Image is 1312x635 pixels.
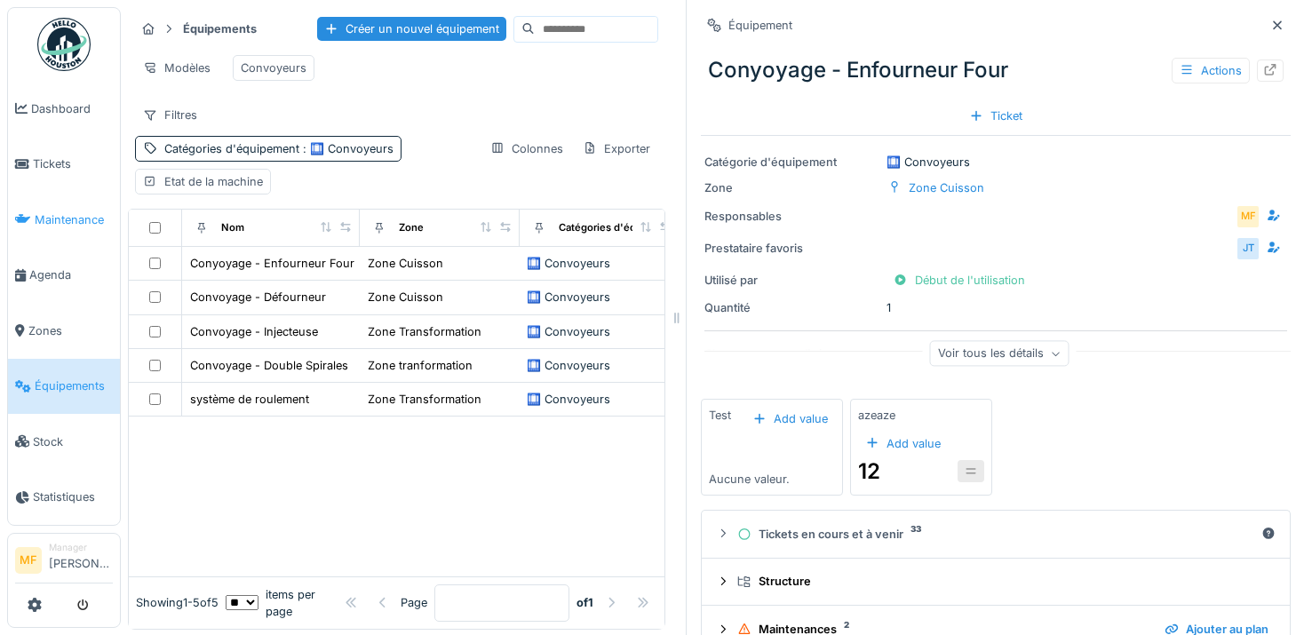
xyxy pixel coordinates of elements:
div: Exporter [575,136,658,162]
img: Badge_color-CXgf-gQk.svg [37,18,91,71]
div: Ticket [962,104,1030,128]
div: Quantité [704,299,879,316]
div: Équipement [728,17,792,34]
div: 12 [858,456,887,488]
span: : 🛄 Convoyeurs [299,142,394,155]
div: Voir tous les détails [930,341,1069,367]
div: Conyoyage - Enfourneur Four [701,47,1291,93]
span: Dashboard [31,100,113,117]
div: Test [709,407,731,424]
div: 1 [704,299,1287,316]
div: 🛄 Convoyeurs [527,289,672,306]
div: Catégories d'équipement [559,220,682,235]
a: Stock [8,414,120,470]
a: Maintenance [8,192,120,248]
strong: of 1 [576,594,593,611]
summary: Tickets en cours et à venir33 [709,518,1283,551]
div: Structure [737,573,1268,590]
div: Utilisé par [704,272,879,289]
div: Zone Cuisson [368,289,443,306]
div: 🛄 Convoyeurs [527,255,672,272]
div: Zone [399,220,424,235]
span: Statistiques [33,488,113,505]
a: Dashboard [8,81,120,137]
div: azeaze [858,407,895,424]
div: Convoyeurs [241,60,306,76]
a: Statistiques [8,470,120,526]
span: Maintenance [35,211,113,228]
a: Tickets [8,137,120,193]
div: 🛄 Convoyeurs [527,357,672,374]
div: Convoyage - Défourneur [190,289,326,306]
div: Page [401,594,427,611]
li: [PERSON_NAME] [49,541,113,579]
div: Add value [858,432,948,456]
summary: Structure [709,566,1283,599]
div: Add value [745,407,835,431]
div: 🛄 Convoyeurs [704,154,1287,171]
div: Zone Cuisson [909,179,984,196]
div: Manager [49,541,113,554]
span: Agenda [29,266,113,283]
div: Prestataire favoris [704,240,839,257]
a: MF Manager[PERSON_NAME] [15,541,113,583]
div: 🛄 Convoyeurs [527,391,672,408]
div: Tickets en cours et à venir [737,526,1254,543]
div: Catégorie d'équipement [704,154,879,171]
div: Zone Transformation [368,323,481,340]
div: Actions [1172,58,1250,83]
div: 🛄 Convoyeurs [527,323,672,340]
div: Zone Cuisson [368,255,443,272]
div: Zone Transformation [368,391,481,408]
span: Zones [28,322,113,339]
a: Agenda [8,248,120,304]
li: MF [15,547,42,574]
div: Colonnes [482,136,571,162]
a: Équipements [8,359,120,415]
div: Etat de la machine [164,173,263,190]
div: Responsables [704,208,839,225]
div: Aucune valeur. [709,471,790,488]
div: items per page [226,586,337,620]
div: Zone [704,179,879,196]
div: Conyoyage - Enfourneur Four [190,255,354,272]
span: Stock [33,433,113,450]
div: Showing 1 - 5 of 5 [136,594,219,611]
div: Nom [221,220,244,235]
div: JT [1236,236,1260,261]
span: Équipements [35,377,113,394]
div: système de roulement [190,391,309,408]
div: Catégories d'équipement [164,140,394,157]
div: Convoyage - Double Spirales [190,357,348,374]
span: Tickets [33,155,113,172]
div: Créer un nouvel équipement [317,17,506,41]
strong: Équipements [176,20,264,37]
div: Filtres [135,102,205,128]
div: Début de l'utilisation [887,268,1032,292]
div: MF [1236,204,1260,229]
div: Zone tranformation [368,357,473,374]
div: Convoyage - Injecteuse [190,323,318,340]
div: Modèles [135,55,219,81]
a: Zones [8,303,120,359]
